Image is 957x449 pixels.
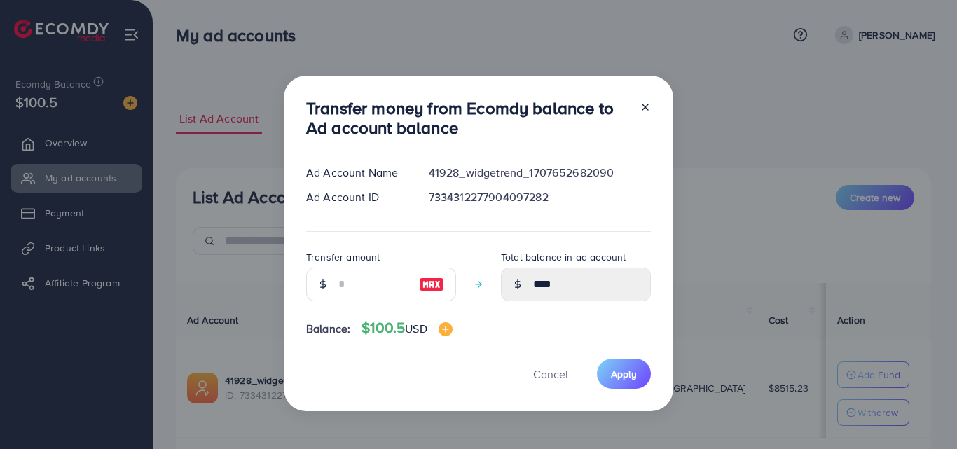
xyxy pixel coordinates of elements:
div: Ad Account Name [295,165,418,181]
span: Cancel [533,366,568,382]
iframe: Chat [897,386,946,438]
button: Apply [597,359,651,389]
label: Total balance in ad account [501,250,626,264]
div: Ad Account ID [295,189,418,205]
button: Cancel [516,359,586,389]
span: Apply [611,367,637,381]
span: Balance: [306,321,350,337]
img: image [419,276,444,293]
div: 7334312277904097282 [418,189,662,205]
h3: Transfer money from Ecomdy balance to Ad account balance [306,98,628,139]
div: 41928_widgetrend_1707652682090 [418,165,662,181]
img: image [439,322,453,336]
h4: $100.5 [362,319,452,337]
label: Transfer amount [306,250,380,264]
span: USD [405,321,427,336]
